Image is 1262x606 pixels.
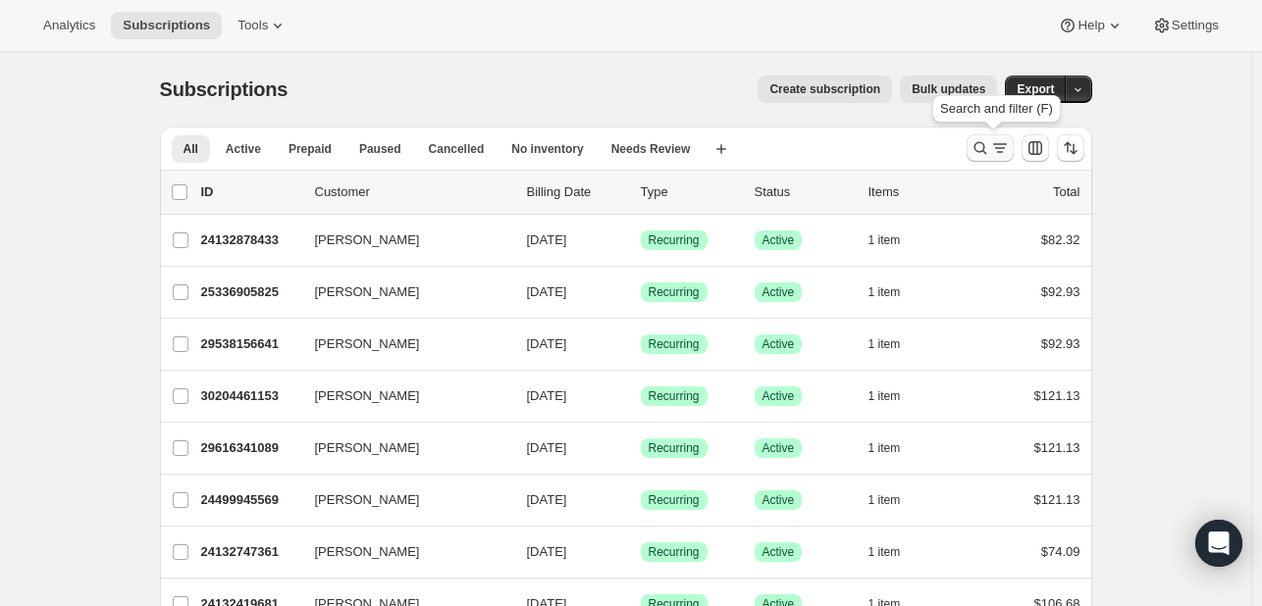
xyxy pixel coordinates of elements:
span: All [184,141,198,157]
button: Analytics [31,12,107,39]
div: Open Intercom Messenger [1195,520,1242,567]
span: Recurring [649,388,700,404]
span: [PERSON_NAME] [315,334,420,354]
span: $74.09 [1041,544,1080,559]
span: 1 item [868,232,901,248]
span: [DATE] [527,284,567,299]
button: Settings [1140,12,1231,39]
span: Recurring [649,336,700,352]
span: 1 item [868,284,901,300]
div: 24132747361[PERSON_NAME][DATE]SuccessRecurringSuccessActive1 item$74.09 [201,538,1080,566]
p: 29616341089 [201,438,299,458]
button: Tools [226,12,299,39]
button: [PERSON_NAME] [303,328,500,360]
button: Bulk updates [900,76,997,103]
span: Active [762,544,795,560]
span: Prepaid [289,141,332,157]
div: 30204461153[PERSON_NAME][DATE]SuccessRecurringSuccessActive1 item$121.13 [201,382,1080,410]
span: Paused [359,141,401,157]
span: Active [762,388,795,404]
button: 1 item [868,434,922,462]
p: 24132878433 [201,230,299,250]
span: [DATE] [527,232,567,247]
span: [DATE] [527,544,567,559]
span: Create subscription [769,81,880,97]
button: Subscriptions [111,12,222,39]
p: Billing Date [527,182,625,202]
span: [DATE] [527,440,567,455]
span: [DATE] [527,492,567,507]
div: 29616341089[PERSON_NAME][DATE]SuccessRecurringSuccessActive1 item$121.13 [201,434,1080,462]
span: Bulk updates [912,81,985,97]
p: 24132747361 [201,542,299,562]
span: [DATE] [527,388,567,403]
p: 29538156641 [201,334,299,354]
p: 24499945569 [201,490,299,510]
p: Total [1053,182,1079,202]
button: 1 item [868,382,922,410]
span: Recurring [649,232,700,248]
button: 1 item [868,227,922,254]
span: $121.13 [1034,492,1080,507]
span: Active [762,284,795,300]
button: Create new view [706,135,737,163]
button: [PERSON_NAME] [303,380,500,412]
div: 29538156641[PERSON_NAME][DATE]SuccessRecurringSuccessActive1 item$92.93 [201,330,1080,358]
div: 24499945569[PERSON_NAME][DATE]SuccessRecurringSuccessActive1 item$121.13 [201,486,1080,514]
button: 1 item [868,330,922,358]
span: Cancelled [429,141,485,157]
button: Search and filter results [967,134,1014,162]
button: [PERSON_NAME] [303,277,500,308]
span: Settings [1172,18,1219,33]
button: Export [1005,76,1066,103]
div: IDCustomerBilling DateTypeStatusItemsTotal [201,182,1080,202]
div: 24132878433[PERSON_NAME][DATE]SuccessRecurringSuccessActive1 item$82.32 [201,227,1080,254]
div: 25336905825[PERSON_NAME][DATE]SuccessRecurringSuccessActive1 item$92.93 [201,278,1080,306]
span: $92.93 [1041,336,1080,351]
span: Active [762,336,795,352]
span: Analytics [43,18,95,33]
button: [PERSON_NAME] [303,484,500,516]
span: Active [762,492,795,508]
span: Subscriptions [123,18,210,33]
span: 1 item [868,440,901,456]
button: Customize table column order and visibility [1022,134,1049,162]
span: $82.32 [1041,232,1080,247]
span: $121.13 [1034,388,1080,403]
p: Status [755,182,853,202]
p: Customer [315,182,511,202]
button: 1 item [868,486,922,514]
span: 1 item [868,336,901,352]
button: [PERSON_NAME] [303,536,500,568]
button: Sort the results [1057,134,1084,162]
span: Active [762,440,795,456]
span: Help [1078,18,1104,33]
span: Tools [237,18,268,33]
span: [PERSON_NAME] [315,386,420,406]
span: Recurring [649,544,700,560]
p: 30204461153 [201,386,299,406]
span: [PERSON_NAME] [315,542,420,562]
span: Export [1017,81,1054,97]
button: 1 item [868,538,922,566]
span: $92.93 [1041,284,1080,299]
span: [PERSON_NAME] [315,282,420,302]
span: [PERSON_NAME] [315,438,420,458]
span: [DATE] [527,336,567,351]
span: Active [762,232,795,248]
span: Recurring [649,492,700,508]
span: [PERSON_NAME] [315,490,420,510]
p: 25336905825 [201,282,299,302]
span: Recurring [649,284,700,300]
span: Recurring [649,440,700,456]
button: Help [1046,12,1135,39]
span: 1 item [868,388,901,404]
div: Items [868,182,967,202]
span: Active [226,141,261,157]
button: [PERSON_NAME] [303,432,500,464]
span: Subscriptions [160,78,289,100]
button: [PERSON_NAME] [303,225,500,256]
span: [PERSON_NAME] [315,230,420,250]
span: 1 item [868,492,901,508]
span: $121.13 [1034,440,1080,455]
